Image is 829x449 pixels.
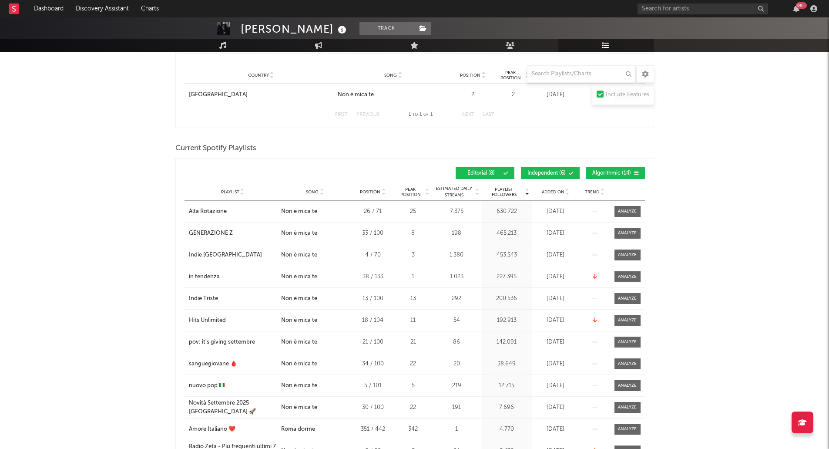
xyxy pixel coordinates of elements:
[497,91,530,99] div: 2
[434,251,480,260] div: 1.380
[384,73,397,78] span: Song
[484,273,530,281] div: 227.395
[353,207,393,216] div: 26 / 71
[434,425,480,434] div: 1
[175,143,256,154] span: Current Spotify Playlists
[534,425,577,434] div: [DATE]
[434,316,480,325] div: 54
[434,338,480,347] div: 86
[484,403,530,412] div: 7.696
[796,2,807,9] div: 99 +
[353,403,393,412] div: 30 / 100
[484,251,530,260] div: 453.543
[397,316,430,325] div: 11
[527,171,567,176] span: Independent ( 6 )
[189,273,277,281] a: in tendenza
[353,316,393,325] div: 18 / 104
[281,229,317,238] div: Non è mica te
[397,187,424,197] span: Peak Position
[189,399,277,416] a: Novità Settembre 2025 [GEOGRAPHIC_DATA] 🚀
[534,316,577,325] div: [DATE]
[189,316,226,325] div: Hits Unlimited
[397,273,430,281] div: 1
[434,207,480,216] div: 7.375
[335,112,348,117] button: First
[534,403,577,412] div: [DATE]
[484,316,530,325] div: 192.913
[189,273,220,281] div: in tendenza
[397,251,430,260] div: 3
[189,251,262,260] div: Indie [GEOGRAPHIC_DATA]
[189,338,277,347] a: pov: it's giving settembre
[353,425,393,434] div: 351 / 442
[434,403,480,412] div: 191
[281,316,317,325] div: Non è mica te
[353,294,393,303] div: 13 / 100
[338,91,449,99] a: Non è mica te
[281,207,317,216] div: Non è mica te
[397,425,430,434] div: 342
[281,251,317,260] div: Non è mica te
[497,70,524,81] span: Peak Position
[189,381,225,390] div: nuovo pop 🇮🇹
[534,338,577,347] div: [DATE]
[338,91,374,99] div: Non è mica te
[397,110,445,120] div: 1 1 1
[521,167,580,179] button: Independent(6)
[281,403,317,412] div: Non è mica te
[241,22,349,36] div: [PERSON_NAME]
[353,360,393,368] div: 34 / 100
[189,251,277,260] a: Indie [GEOGRAPHIC_DATA]
[453,91,493,99] div: 2
[189,229,233,238] div: GENERAZIONE Z
[534,381,577,390] div: [DATE]
[281,338,317,347] div: Non è mica te
[397,207,430,216] div: 25
[638,3,768,14] input: Search for artists
[189,207,277,216] a: Alta Rotazione
[281,381,317,390] div: Non è mica te
[397,360,430,368] div: 22
[534,91,577,99] div: [DATE]
[534,251,577,260] div: [DATE]
[484,425,530,434] div: 4.770
[189,381,277,390] a: nuovo pop 🇮🇹
[484,338,530,347] div: 142.091
[360,189,380,195] span: Position
[356,112,379,117] button: Previous
[484,294,530,303] div: 200.536
[189,91,248,99] div: [GEOGRAPHIC_DATA]
[460,73,480,78] span: Position
[793,5,799,12] button: 99+
[483,112,494,117] button: Last
[281,273,317,281] div: Non è mica te
[189,360,237,368] div: sanguegiovane 🩸
[189,360,277,368] a: sanguegiovane 🩸
[397,229,430,238] div: 8
[189,316,277,325] a: Hits Unlimited
[542,189,564,195] span: Added On
[585,189,599,195] span: Trend
[434,360,480,368] div: 20
[484,381,530,390] div: 12.715
[189,229,277,238] a: GENERAZIONE Z
[189,207,227,216] div: Alta Rotazione
[484,187,524,197] span: Playlist Followers
[484,207,530,216] div: 630.722
[434,294,480,303] div: 292
[413,113,418,117] span: to
[397,403,430,412] div: 22
[353,251,393,260] div: 4 / 70
[397,381,430,390] div: 5
[189,338,255,347] div: pov: it's giving settembre
[189,294,218,303] div: Indie Triste
[434,186,474,199] span: Estimated Daily Streams
[461,171,501,176] span: Editorial ( 8 )
[534,229,577,238] div: [DATE]
[606,90,649,100] div: Include Features
[397,294,430,303] div: 13
[353,338,393,347] div: 21 / 100
[306,189,319,195] span: Song
[221,189,239,195] span: Playlist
